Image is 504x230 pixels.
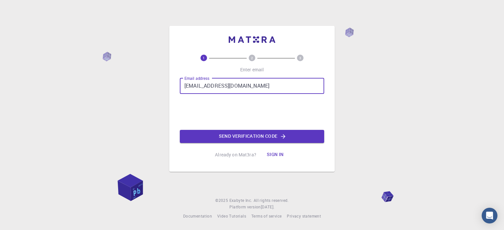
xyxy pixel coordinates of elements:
span: Platform version [229,204,261,210]
iframe: reCAPTCHA [202,99,302,125]
a: Documentation [183,213,212,220]
a: Privacy statement [287,213,321,220]
span: Privacy statement [287,213,321,219]
text: 3 [299,56,301,60]
a: Video Tutorials [217,213,246,220]
text: 2 [251,56,253,60]
span: All rights reserved. [254,197,289,204]
button: Sign in [262,148,289,161]
p: Enter email [240,66,264,73]
span: Video Tutorials [217,213,246,219]
span: [DATE] . [261,204,275,209]
a: [DATE]. [261,204,275,210]
span: Exabyte Inc. [229,198,252,203]
a: Exabyte Inc. [229,197,252,204]
span: Terms of service [251,213,282,219]
span: © 2025 [215,197,229,204]
text: 1 [203,56,205,60]
label: Email address [184,76,209,81]
p: Already on Mat3ra? [215,151,256,158]
span: Documentation [183,213,212,219]
a: Terms of service [251,213,282,220]
div: Open Intercom Messenger [482,208,497,223]
button: Send verification code [180,130,324,143]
